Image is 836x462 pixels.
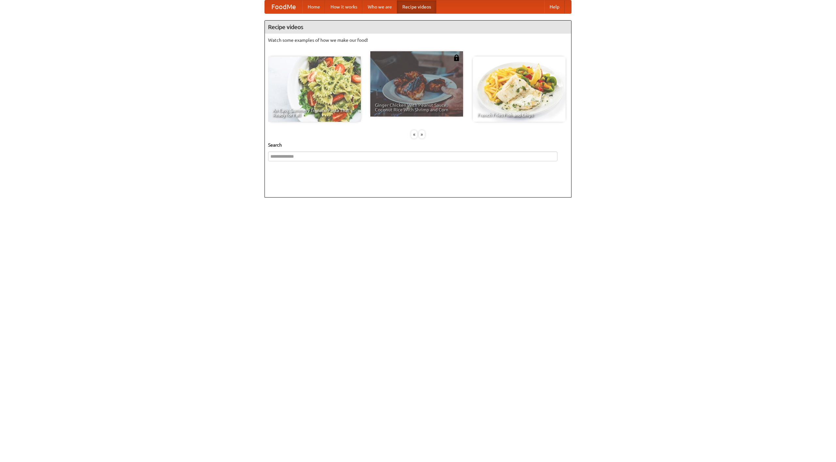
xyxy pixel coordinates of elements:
[268,56,361,122] a: An Easy, Summery Tomato Pasta That's Ready for Fall
[477,113,561,117] span: French Fries Fish and Chips
[419,130,425,138] div: »
[453,55,460,61] img: 483408.png
[265,21,571,34] h4: Recipe videos
[544,0,565,13] a: Help
[325,0,362,13] a: How it works
[397,0,436,13] a: Recipe videos
[268,142,568,148] h5: Search
[411,130,417,138] div: «
[273,108,356,117] span: An Easy, Summery Tomato Pasta That's Ready for Fall
[302,0,325,13] a: Home
[473,56,566,122] a: French Fries Fish and Chips
[265,0,302,13] a: FoodMe
[362,0,397,13] a: Who we are
[268,37,568,43] p: Watch some examples of how we make our food!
